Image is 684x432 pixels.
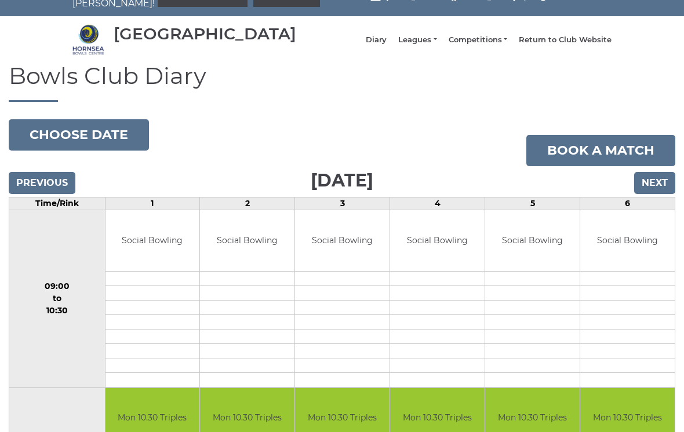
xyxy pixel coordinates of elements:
td: 09:00 to 10:30 [9,211,105,389]
td: Social Bowling [485,211,580,272]
td: Social Bowling [295,211,390,272]
td: 5 [485,198,580,211]
input: Next [634,173,675,195]
td: 2 [200,198,295,211]
a: Diary [366,35,387,46]
a: Book a match [526,136,675,167]
h1: Bowls Club Diary [9,64,675,102]
div: [GEOGRAPHIC_DATA] [114,25,296,43]
td: Social Bowling [580,211,675,272]
td: 3 [295,198,390,211]
img: Hornsea Bowls Centre [72,24,104,56]
td: 1 [105,198,200,211]
td: Time/Rink [9,198,105,211]
a: Return to Club Website [519,35,612,46]
td: Social Bowling [390,211,485,272]
td: 4 [390,198,485,211]
input: Previous [9,173,75,195]
button: Choose date [9,120,149,151]
a: Leagues [398,35,436,46]
td: Social Bowling [200,211,294,272]
td: 6 [580,198,675,211]
td: Social Bowling [105,211,200,272]
a: Competitions [449,35,507,46]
